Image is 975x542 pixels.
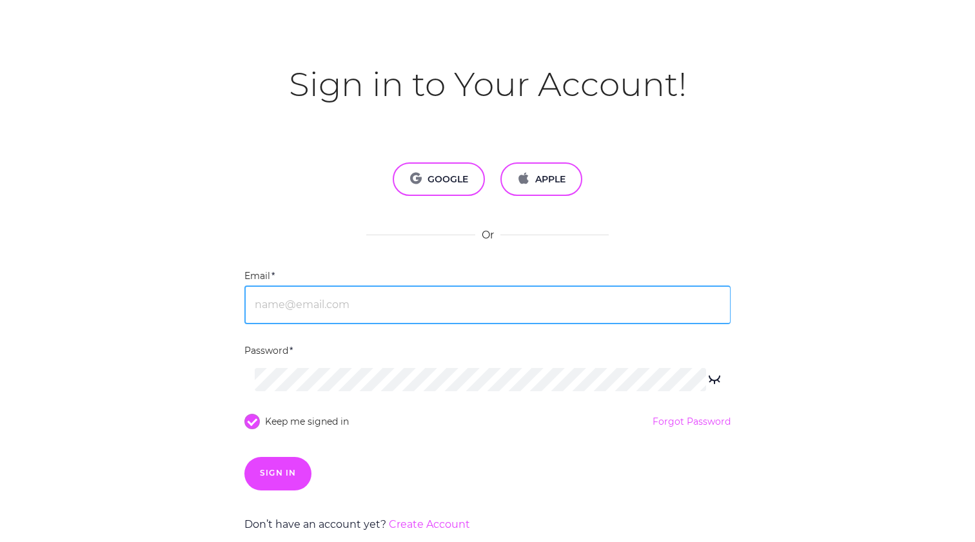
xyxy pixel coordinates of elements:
label: Email [244,269,277,283]
span: GOOGLE [409,172,468,186]
input: Email [244,286,731,324]
a: Forgot Password [653,414,731,457]
p: Don’t have an account yet? [244,516,731,532]
a: Create Account [389,518,470,530]
h1: Sign in to Your Account! [289,58,687,111]
button: GOOGLE [393,162,485,196]
label: Password [244,344,295,358]
div: SIGN IN [260,467,296,479]
button: SIGN IN [244,457,311,490]
span: APPLE [517,172,566,186]
span: Keep me signed in [260,414,354,429]
span: Or [482,227,494,243]
button: APPLE [500,162,582,196]
input: Password [255,368,706,391]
